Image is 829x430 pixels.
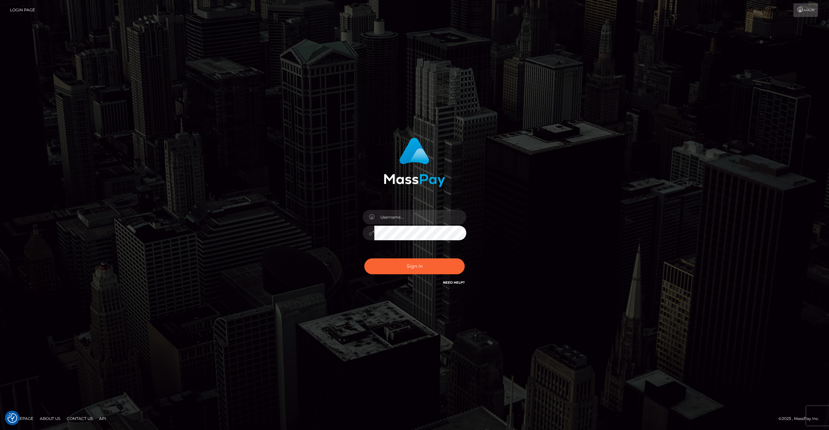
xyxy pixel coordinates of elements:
img: MassPay Login [384,138,445,187]
button: Sign in [364,258,465,274]
button: Consent Preferences [7,413,17,423]
a: Need Help? [443,280,465,285]
a: Login Page [10,3,35,17]
a: API [97,413,109,424]
a: Homepage [7,413,36,424]
input: Username... [374,210,466,224]
a: Contact Us [64,413,95,424]
div: © 2025 , MassPay Inc. [778,415,824,422]
img: Revisit consent button [7,413,17,423]
a: Login [793,3,818,17]
a: About Us [37,413,63,424]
